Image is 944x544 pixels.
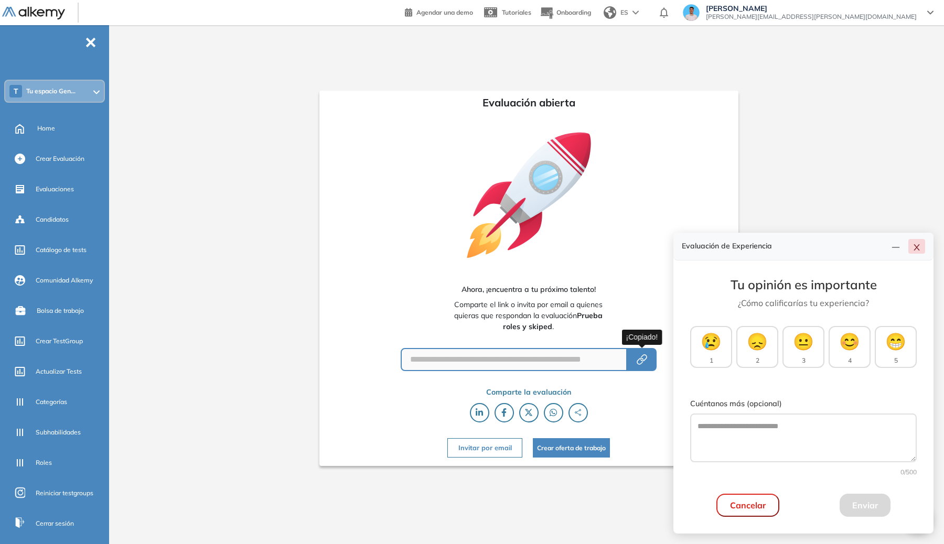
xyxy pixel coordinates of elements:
[690,467,917,477] div: 0 /500
[556,8,591,16] span: Onboarding
[540,2,591,24] button: Onboarding
[887,239,904,254] button: line
[706,13,917,21] span: [PERSON_NAME][EMAIL_ADDRESS][PERSON_NAME][DOMAIN_NAME]
[690,326,732,368] button: 😢1
[416,8,473,16] span: Agendar una demo
[36,184,74,194] span: Evaluaciones
[502,8,531,16] span: Tutoriales
[632,10,639,15] img: arrow
[604,6,616,19] img: world
[701,329,722,354] span: 😢
[736,326,778,368] button: 😞2
[875,326,917,368] button: 😁5
[793,329,814,354] span: 😐
[690,297,917,309] p: ¿Cómo calificarías tu experiencia?
[894,356,898,365] span: 5
[840,494,891,517] button: Enviar
[14,87,18,95] span: T
[446,299,612,332] span: Comparte el link o invita por email a quienes quieras que respondan la evaluación .
[36,519,74,528] span: Cerrar sesión
[848,356,852,365] span: 4
[447,438,522,458] button: Invitar por email
[716,494,779,517] button: Cancelar
[706,4,917,13] span: [PERSON_NAME]
[26,87,76,95] span: Tu espacio Gen...
[37,124,55,133] span: Home
[802,356,806,365] span: 3
[756,356,759,365] span: 2
[36,488,93,498] span: Reiniciar testgroups
[533,438,610,458] button: Crear oferta de trabajo
[908,239,925,254] button: close
[36,154,84,164] span: Crear Evaluación
[620,8,628,17] span: ES
[405,5,473,18] a: Agendar una demo
[885,329,906,354] span: 😁
[747,329,768,354] span: 😞
[710,356,713,365] span: 1
[36,245,87,255] span: Catálogo de tests
[682,242,887,251] h4: Evaluación de Experiencia
[36,458,52,467] span: Roles
[503,311,603,331] b: Prueba roles y skiped
[36,336,83,346] span: Crear TestGroup
[482,95,575,111] span: Evaluación abierta
[462,284,596,295] span: Ahora, ¡encuentra a tu próximo talento!
[839,329,860,354] span: 😊
[622,330,662,345] div: ¡Copiado!
[36,215,69,224] span: Candidatos
[690,398,917,410] label: Cuéntanos más (opcional)
[486,387,571,398] span: Comparte la evaluación
[913,243,921,252] span: close
[36,397,67,407] span: Categorías
[782,326,824,368] button: 😐3
[37,306,84,315] span: Bolsa de trabajo
[36,367,82,376] span: Actualizar Tests
[892,243,900,252] span: line
[690,277,917,292] h3: Tu opinión es importante
[36,276,93,285] span: Comunidad Alkemy
[2,7,65,20] img: Logo
[829,326,871,368] button: 😊4
[36,428,81,437] span: Subhabilidades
